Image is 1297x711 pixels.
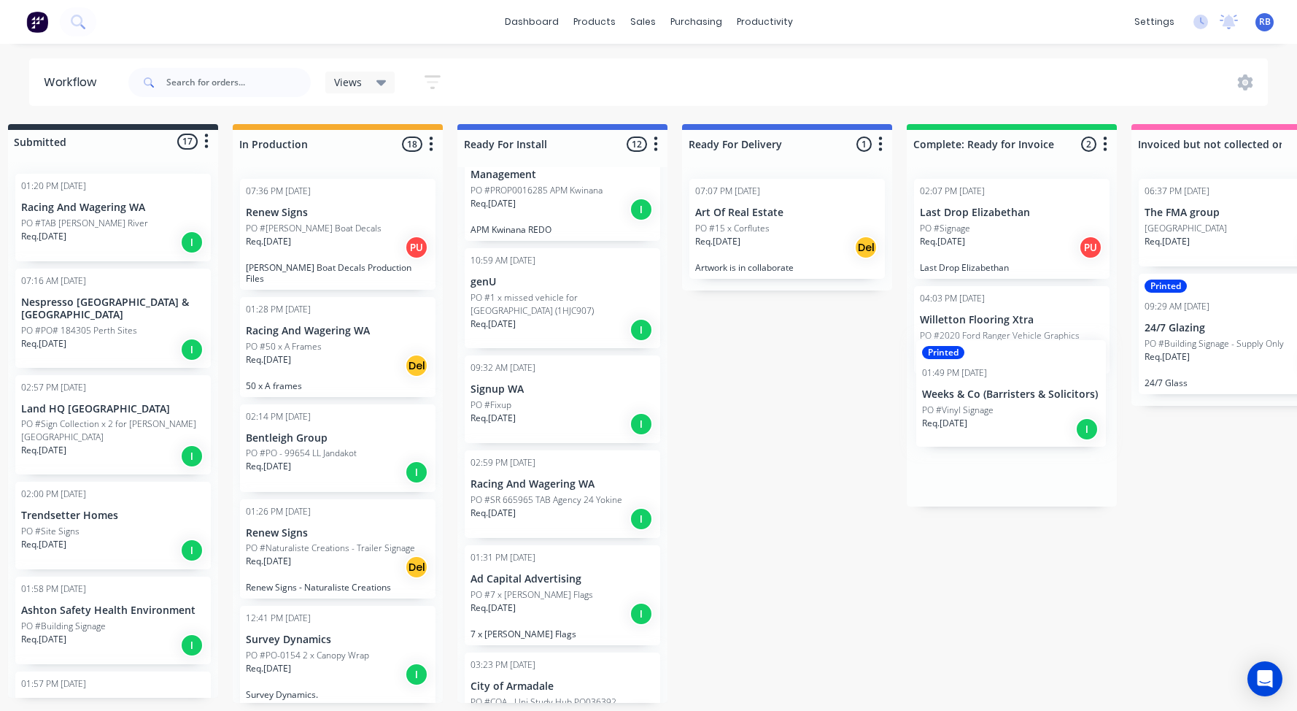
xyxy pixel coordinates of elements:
span: 2 [1081,137,1096,152]
span: Views [334,74,362,90]
input: Enter column name… [239,137,383,152]
div: Open Intercom Messenger [1247,661,1282,696]
div: productivity [729,11,800,33]
span: RB [1259,15,1271,28]
div: products [566,11,623,33]
span: 17 [177,134,198,149]
a: dashboard [497,11,566,33]
span: 18 [402,137,422,152]
div: purchasing [663,11,729,33]
div: Submitted [11,134,66,150]
div: sales [623,11,663,33]
div: Workflow [44,74,104,91]
input: Enter column name… [913,137,1057,152]
span: 12 [627,137,647,152]
input: Enter column name… [1138,137,1282,152]
img: Factory [26,11,48,33]
input: Enter column name… [689,137,832,152]
div: settings [1127,11,1182,33]
input: Enter column name… [464,137,608,152]
span: 1 [856,137,872,152]
input: Search for orders... [166,68,311,97]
